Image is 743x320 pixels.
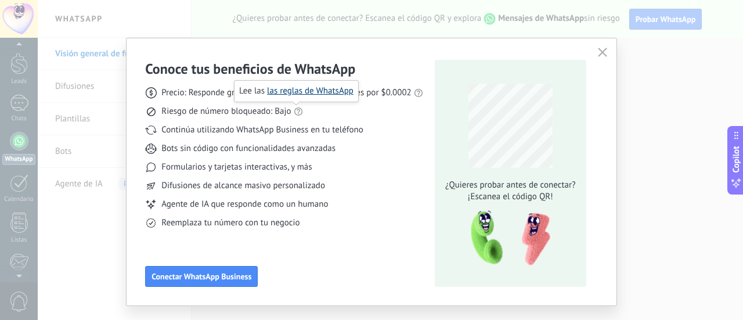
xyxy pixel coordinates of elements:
[145,60,355,78] h3: Conoce tus beneficios de WhatsApp
[161,161,312,173] span: Formularios y tarjetas interactivas, y más
[442,179,579,191] span: ¿Quieres probar antes de conectar?
[730,146,742,172] span: Copilot
[145,266,258,287] button: Conectar WhatsApp Business
[161,87,412,99] span: Precio: Responde gratis o inicia nuevas conversaciones por $0.0002
[161,217,300,229] span: Reemplaza tu número con tu negocio
[442,191,579,203] span: ¡Escanea el código QR!
[152,272,251,281] span: Conectar WhatsApp Business
[161,199,328,210] span: Agente de IA que responde como un humano
[161,143,336,154] span: Bots sin código con funcionalidades avanzadas
[161,106,291,117] span: Riesgo de número bloqueado: Bajo
[239,85,354,97] span: Lee las
[161,124,363,136] span: Continúa utilizando WhatsApp Business en tu teléfono
[461,207,553,269] img: qr-pic-1x.png
[267,85,354,96] a: las reglas de WhatsApp
[161,180,325,192] span: Difusiones de alcance masivo personalizado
